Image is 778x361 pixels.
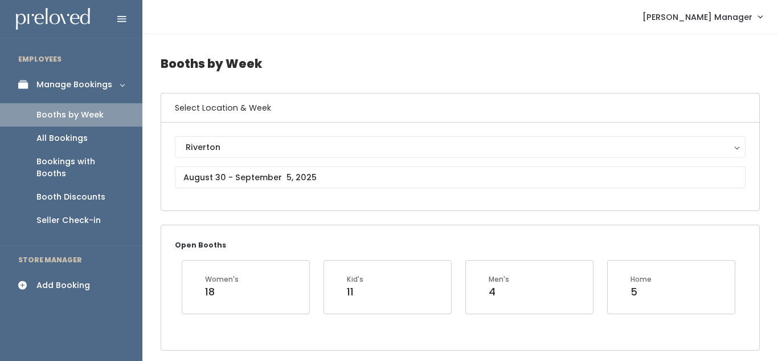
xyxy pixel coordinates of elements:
[36,214,101,226] div: Seller Check-in
[36,132,88,144] div: All Bookings
[36,109,104,121] div: Booths by Week
[175,136,746,158] button: Riverton
[16,8,90,30] img: preloved logo
[36,279,90,291] div: Add Booking
[642,11,752,23] span: [PERSON_NAME] Manager
[36,79,112,91] div: Manage Bookings
[347,285,363,299] div: 11
[161,94,759,123] h6: Select Location & Week
[631,5,773,29] a: [PERSON_NAME] Manager
[36,191,105,203] div: Booth Discounts
[175,167,746,188] input: August 30 - September 5, 2025
[205,285,239,299] div: 18
[36,156,124,180] div: Bookings with Booths
[489,285,509,299] div: 4
[347,274,363,285] div: Kid's
[175,240,226,250] small: Open Booths
[489,274,509,285] div: Men's
[186,141,735,153] div: Riverton
[205,274,239,285] div: Women's
[630,285,652,299] div: 5
[630,274,652,285] div: Home
[161,48,760,79] h4: Booths by Week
